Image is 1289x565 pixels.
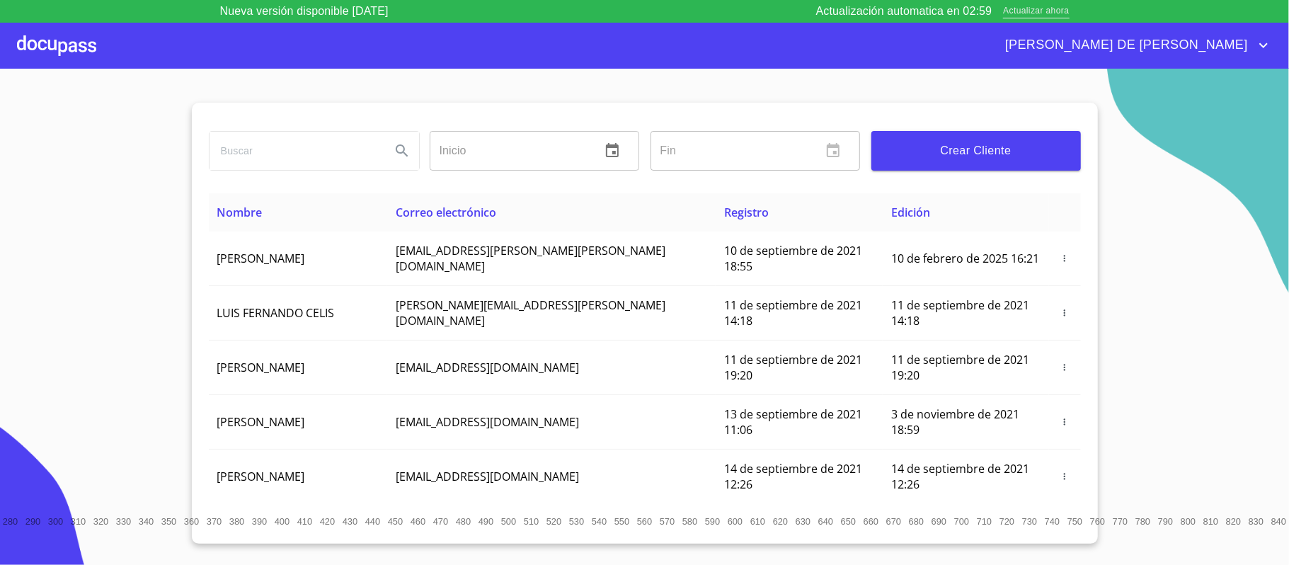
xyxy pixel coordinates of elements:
span: 770 [1113,516,1128,527]
button: 460 [407,510,430,532]
span: 620 [773,516,788,527]
span: 11 de septiembre de 2021 14:18 [724,297,862,329]
span: 14 de septiembre de 2021 12:26 [891,461,1029,492]
button: 710 [973,510,996,532]
span: 340 [139,516,154,527]
span: 460 [411,516,425,527]
span: 500 [501,516,516,527]
button: 310 [67,510,90,532]
span: 680 [909,516,924,527]
button: 680 [905,510,928,532]
span: 430 [343,516,357,527]
span: 580 [682,516,697,527]
span: 650 [841,516,856,527]
button: 560 [634,510,656,532]
span: 290 [25,516,40,527]
span: Registro [724,205,769,220]
span: 11 de septiembre de 2021 14:18 [891,297,1029,329]
button: 800 [1177,510,1200,532]
span: 10 de septiembre de 2021 18:55 [724,243,862,274]
p: Actualización automatica en 02:59 [816,3,992,20]
button: 790 [1155,510,1177,532]
span: 420 [320,516,335,527]
span: 700 [954,516,969,527]
span: LUIS FERNANDO CELIS [217,305,335,321]
button: 590 [701,510,724,532]
span: 750 [1067,516,1082,527]
button: 370 [203,510,226,532]
span: [EMAIL_ADDRESS][DOMAIN_NAME] [396,414,579,430]
span: 380 [229,516,244,527]
span: 330 [116,516,131,527]
span: 480 [456,516,471,527]
span: Nombre [217,205,263,220]
span: [PERSON_NAME] [217,469,305,484]
span: 11 de septiembre de 2021 19:20 [724,352,862,383]
button: 530 [566,510,588,532]
span: [EMAIL_ADDRESS][PERSON_NAME][PERSON_NAME][DOMAIN_NAME] [396,243,665,274]
span: 400 [275,516,290,527]
span: 530 [569,516,584,527]
p: Nueva versión disponible [DATE] [220,3,389,20]
button: 440 [362,510,384,532]
button: 430 [339,510,362,532]
button: 500 [498,510,520,532]
button: 340 [135,510,158,532]
span: [PERSON_NAME][EMAIL_ADDRESS][PERSON_NAME][DOMAIN_NAME] [396,297,665,329]
button: 380 [226,510,248,532]
button: 620 [769,510,792,532]
span: Actualizar ahora [1003,4,1069,19]
button: 600 [724,510,747,532]
button: 410 [294,510,316,532]
span: 720 [999,516,1014,527]
button: 640 [815,510,837,532]
span: 510 [524,516,539,527]
span: 630 [796,516,810,527]
button: 610 [747,510,769,532]
span: 710 [977,516,992,527]
button: 520 [543,510,566,532]
span: 490 [479,516,493,527]
button: 720 [996,510,1019,532]
span: 610 [750,516,765,527]
span: 550 [614,516,629,527]
button: 690 [928,510,951,532]
button: Search [385,134,419,168]
button: 760 [1087,510,1109,532]
span: 370 [207,516,222,527]
button: 450 [384,510,407,532]
button: 750 [1064,510,1087,532]
button: 660 [860,510,883,532]
span: 590 [705,516,720,527]
button: 740 [1041,510,1064,532]
span: 660 [864,516,878,527]
span: [PERSON_NAME] DE [PERSON_NAME] [995,34,1255,57]
button: 580 [679,510,701,532]
button: 730 [1019,510,1041,532]
span: 350 [161,516,176,527]
button: 770 [1109,510,1132,532]
span: 840 [1271,516,1286,527]
button: 400 [271,510,294,532]
span: Edición [891,205,930,220]
span: 410 [297,516,312,527]
span: 560 [637,516,652,527]
span: 11 de septiembre de 2021 19:20 [891,352,1029,383]
button: 630 [792,510,815,532]
span: 470 [433,516,448,527]
span: [PERSON_NAME] [217,360,305,375]
button: 780 [1132,510,1155,532]
span: 830 [1249,516,1264,527]
button: 480 [452,510,475,532]
span: 600 [728,516,743,527]
span: 690 [932,516,946,527]
span: 390 [252,516,267,527]
button: 550 [611,510,634,532]
span: 520 [546,516,561,527]
span: 810 [1203,516,1218,527]
button: 470 [430,510,452,532]
span: Crear Cliente [883,141,1070,161]
span: 280 [3,516,18,527]
button: 650 [837,510,860,532]
button: 350 [158,510,181,532]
